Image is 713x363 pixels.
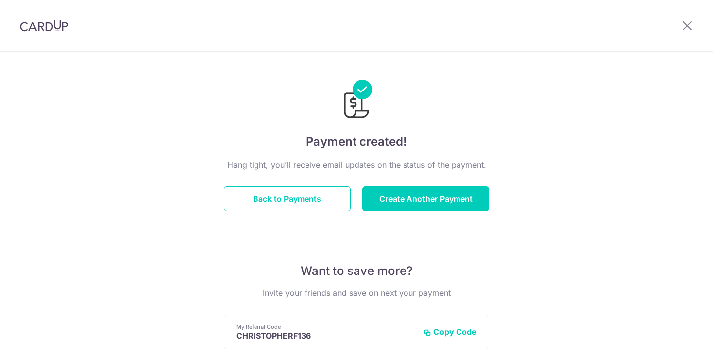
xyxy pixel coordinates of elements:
p: Hang tight, you’ll receive email updates on the status of the payment. [224,159,489,171]
img: Payments [341,80,372,121]
p: Invite your friends and save on next your payment [224,287,489,299]
img: CardUp [20,20,68,32]
button: Back to Payments [224,186,351,211]
button: Create Another Payment [362,186,489,211]
p: Want to save more? [224,263,489,279]
button: Copy Code [423,327,477,337]
p: CHRISTOPHERF136 [236,331,415,341]
h4: Payment created! [224,133,489,151]
p: My Referral Code [236,323,415,331]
